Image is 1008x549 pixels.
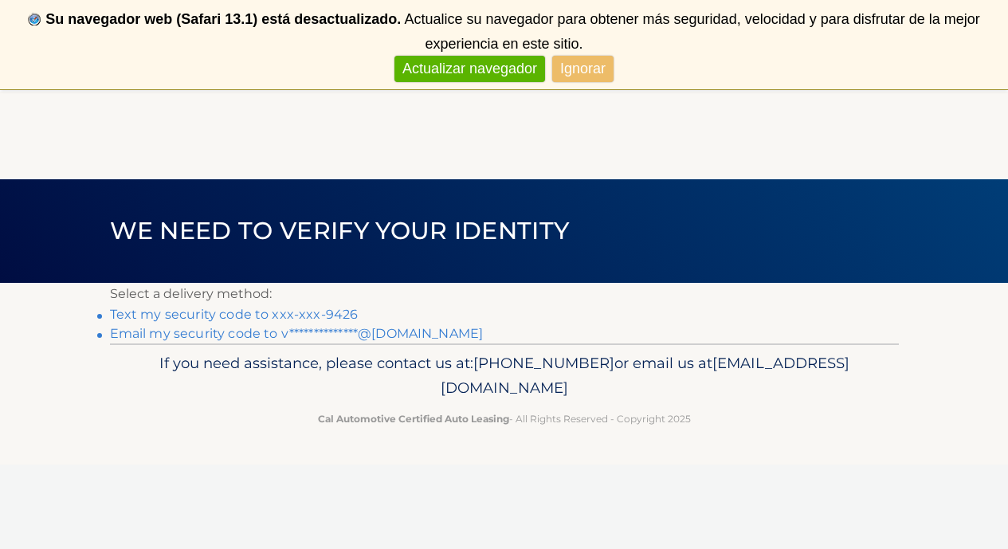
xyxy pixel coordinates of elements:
strong: Cal Automotive Certified Auto Leasing [318,413,509,425]
p: Select a delivery method: [110,283,899,305]
p: - All Rights Reserved - Copyright 2025 [120,410,888,427]
a: Actualizar navegador [394,56,545,82]
b: Su navegador web (Safari 13.1) está desactualizado. [45,11,401,27]
a: Ignorar [552,56,614,82]
span: Actualice su navegador para obtener más seguridad, velocidad y para disfrutar de la mejor experie... [404,11,979,52]
p: If you need assistance, please contact us at: or email us at [120,351,888,402]
a: Text my security code to xxx-xxx-9426 [110,307,359,322]
span: We need to verify your identity [110,216,570,245]
span: [PHONE_NUMBER] [473,354,614,372]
